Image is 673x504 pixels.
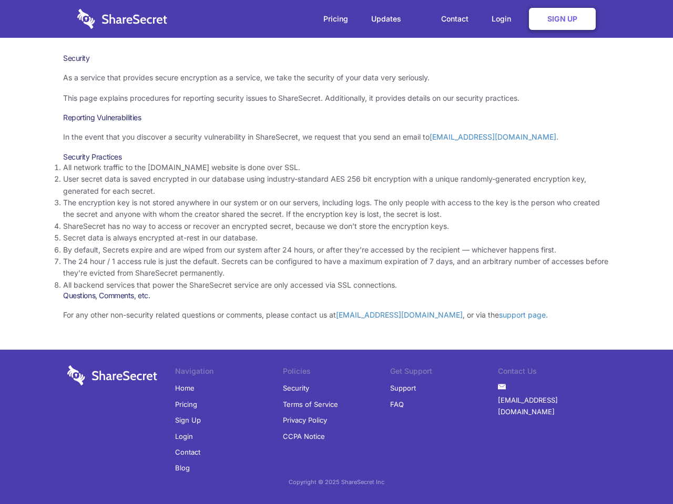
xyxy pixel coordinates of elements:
[283,412,327,428] a: Privacy Policy
[63,256,610,279] li: The 24 hour / 1 access rule is just the default. Secrets can be configured to have a maximum expi...
[63,220,610,232] li: ShareSecret has no way to access or recover an encrypted secret, because we don’t store the encry...
[63,152,610,162] h3: Security Practices
[175,380,195,396] a: Home
[63,113,610,122] h3: Reporting Vulnerabilities
[283,428,325,444] a: CCPA Notice
[481,3,527,35] a: Login
[175,428,193,444] a: Login
[313,3,359,35] a: Pricing
[499,310,546,319] a: support page
[283,396,338,412] a: Terms of Service
[498,392,606,420] a: [EMAIL_ADDRESS][DOMAIN_NAME]
[390,396,404,412] a: FAQ
[283,365,391,380] li: Policies
[67,365,157,385] img: logo-wordmark-white-trans-d4663122ce5f474addd5e946df7df03e33cb6a1c49d2221995e7729f52c070b2.svg
[63,232,610,244] li: Secret data is always encrypted at-rest in our database.
[498,365,606,380] li: Contact Us
[63,173,610,197] li: User secret data is saved encrypted in our database using industry-standard AES 256 bit encryptio...
[390,380,416,396] a: Support
[63,131,610,143] p: In the event that you discover a security vulnerability in ShareSecret, we request that you send ...
[336,310,463,319] a: [EMAIL_ADDRESS][DOMAIN_NAME]
[529,8,596,30] a: Sign Up
[175,365,283,380] li: Navigation
[63,54,610,63] h1: Security
[63,279,610,291] li: All backend services that power the ShareSecret service are only accessed via SSL connections.
[63,92,610,104] p: This page explains procedures for reporting security issues to ShareSecret. Additionally, it prov...
[63,197,610,220] li: The encryption key is not stored anywhere in our system or on our servers, including logs. The on...
[63,162,610,173] li: All network traffic to the [DOMAIN_NAME] website is done over SSL.
[390,365,498,380] li: Get Support
[430,132,556,141] a: [EMAIL_ADDRESS][DOMAIN_NAME]
[63,291,610,300] h3: Questions, Comments, etc.
[431,3,479,35] a: Contact
[175,396,197,412] a: Pricing
[175,444,200,460] a: Contact
[283,380,309,396] a: Security
[63,244,610,256] li: By default, Secrets expire and are wiped from our system after 24 hours, or after they’re accesse...
[77,9,167,29] img: logo-wordmark-white-trans-d4663122ce5f474addd5e946df7df03e33cb6a1c49d2221995e7729f52c070b2.svg
[175,412,201,428] a: Sign Up
[63,72,610,83] p: As a service that provides secure encryption as a service, we take the security of your data very...
[63,309,610,321] p: For any other non-security related questions or comments, please contact us at , or via the .
[175,460,190,476] a: Blog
